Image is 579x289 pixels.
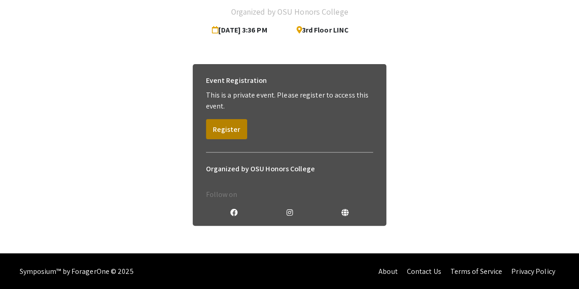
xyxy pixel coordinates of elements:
[206,90,373,112] p: This is a private event. Please register to access this event.
[7,248,39,282] iframe: Chat
[289,21,349,39] span: 3rd Floor LINC
[206,119,247,139] button: Register
[212,21,271,39] span: [DATE] 3:36 PM
[206,71,267,90] h6: Event Registration
[406,267,441,276] a: Contact Us
[231,3,348,21] h4: Organized by OSU Honors College
[511,267,555,276] a: Privacy Policy
[379,267,398,276] a: About
[206,160,373,178] h6: Organized by OSU Honors College
[450,267,502,276] a: Terms of Service
[206,189,373,200] p: Follow on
